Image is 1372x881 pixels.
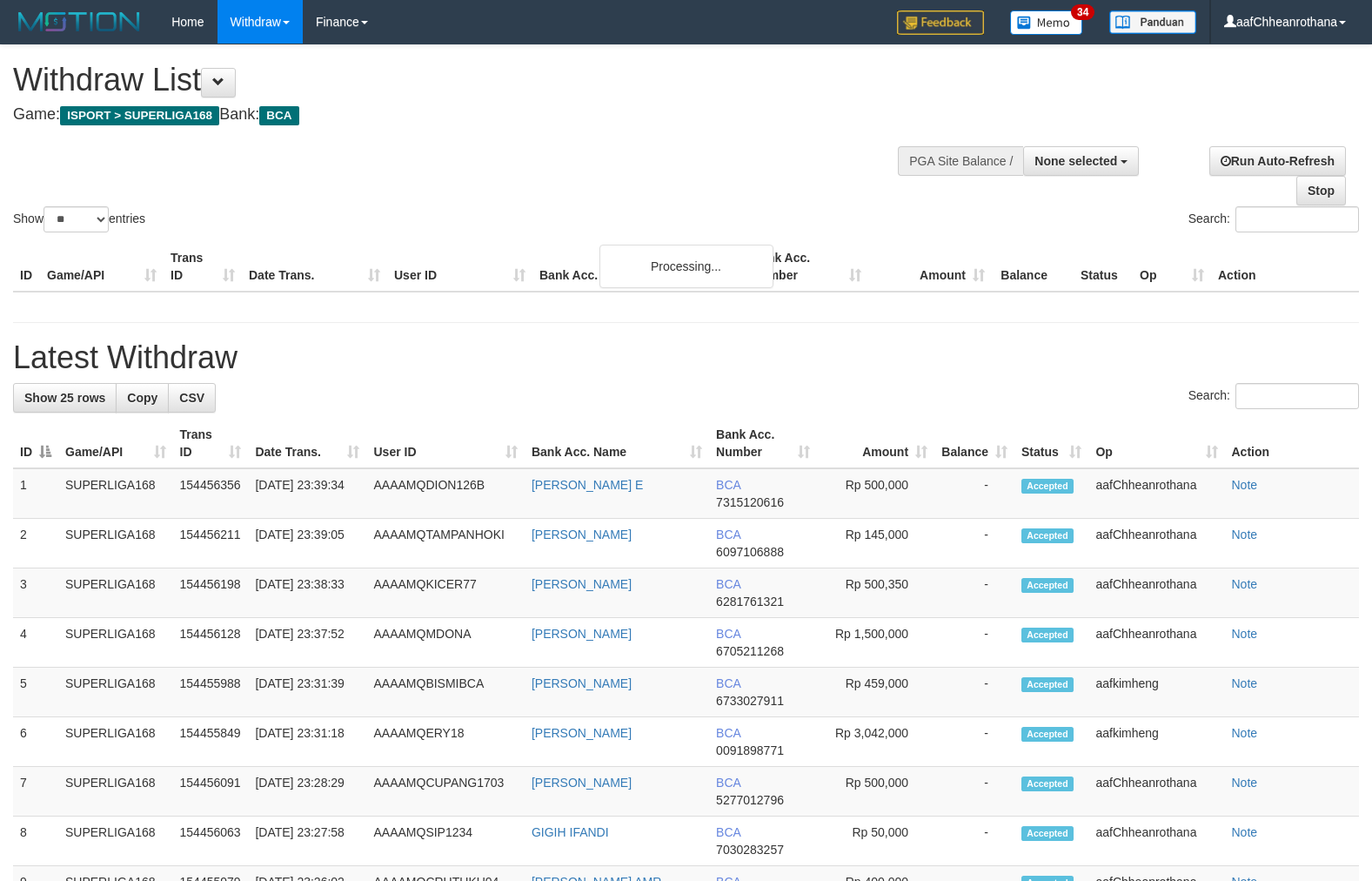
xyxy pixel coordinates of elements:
td: AAAAMQSIP1234 [366,817,524,866]
td: 5 [13,668,58,717]
td: aafkimheng [1088,668,1224,717]
td: SUPERLIGA168 [58,668,173,717]
a: Show 25 rows [13,383,117,413]
label: Show entries [13,206,145,232]
td: 3 [13,568,58,618]
td: aafChheanrothana [1088,568,1224,618]
span: Accepted [1021,628,1074,642]
span: BCA [716,676,740,690]
th: Amount [868,242,992,292]
th: Balance [992,242,1074,292]
span: Copy 5277012796 to clipboard [716,793,784,807]
a: Note [1232,676,1258,690]
td: AAAAMQCUPANG1703 [366,767,524,817]
td: 154456128 [173,618,249,668]
td: AAAAMQTAMPANHOKI [366,519,524,568]
td: 154456091 [173,767,249,817]
span: BCA [716,478,740,492]
td: AAAAMQKICER77 [366,568,524,618]
span: CSV [179,391,204,405]
input: Search: [1235,383,1359,409]
label: Search: [1188,206,1359,232]
td: aafChheanrothana [1088,519,1224,568]
td: - [934,568,1014,618]
span: Copy 6733027911 to clipboard [716,694,784,708]
td: [DATE] 23:31:18 [248,717,366,767]
a: Note [1232,478,1258,492]
th: Op [1133,242,1211,292]
td: 154455849 [173,717,249,767]
span: BCA [716,528,740,541]
td: SUPERLIGA168 [58,468,173,519]
a: [PERSON_NAME] [532,726,632,740]
span: 34 [1071,4,1094,20]
td: [DATE] 23:37:52 [248,618,366,668]
td: - [934,717,1014,767]
td: aafChheanrothana [1088,767,1224,817]
td: SUPERLIGA168 [58,817,173,866]
td: AAAAMQBISMIBCA [366,668,524,717]
a: [PERSON_NAME] E [532,478,643,492]
span: Copy 6097106888 to clipboard [716,545,784,559]
span: Show 25 rows [24,391,105,405]
select: Showentries [44,206,109,232]
th: Bank Acc. Number [745,242,868,292]
td: [DATE] 23:39:05 [248,519,366,568]
th: Bank Acc. Name [532,242,745,292]
td: 154456063 [173,817,249,866]
a: [PERSON_NAME] [532,627,632,641]
td: [DATE] 23:38:33 [248,568,366,618]
td: AAAAMQDION126B [366,468,524,519]
button: None selected [1023,146,1139,176]
span: Accepted [1021,528,1074,543]
a: Note [1232,825,1258,839]
td: Rp 3,042,000 [817,717,935,767]
th: ID [13,242,40,292]
span: Accepted [1021,578,1074,593]
span: BCA [259,106,298,125]
td: SUPERLIGA168 [58,519,173,568]
a: Copy [116,383,169,413]
th: Op: activate to sort column ascending [1088,419,1224,468]
a: Stop [1296,176,1346,205]
a: Note [1232,577,1258,591]
td: SUPERLIGA168 [58,568,173,618]
td: aafChheanrothana [1088,817,1224,866]
th: Action [1225,419,1360,468]
td: SUPERLIGA168 [58,618,173,668]
td: 2 [13,519,58,568]
td: Rp 50,000 [817,817,935,866]
td: - [934,767,1014,817]
span: Copy 7315120616 to clipboard [716,495,784,509]
th: User ID: activate to sort column ascending [366,419,524,468]
td: Rp 500,000 [817,468,935,519]
td: aafChheanrothana [1088,618,1224,668]
input: Search: [1235,206,1359,232]
th: Game/API: activate to sort column ascending [58,419,173,468]
th: Date Trans.: activate to sort column ascending [248,419,366,468]
td: AAAAMQMDONA [366,618,524,668]
h4: Game: Bank: [13,106,897,124]
a: Note [1232,627,1258,641]
th: Trans ID [164,242,242,292]
td: SUPERLIGA168 [58,717,173,767]
span: Copy 6705211268 to clipboard [716,644,784,658]
span: Accepted [1021,826,1074,841]
h1: Latest Withdraw [13,340,1359,375]
td: 7 [13,767,58,817]
img: MOTION_logo.png [13,9,145,35]
td: AAAAMQERY18 [366,717,524,767]
img: Button%20Memo.svg [1010,10,1083,35]
th: Bank Acc. Name: activate to sort column ascending [525,419,709,468]
td: SUPERLIGA168 [58,767,173,817]
div: PGA Site Balance / [898,146,1023,176]
a: GIGIH IFANDI [532,825,609,839]
th: Date Trans. [242,242,387,292]
span: BCA [716,726,740,740]
img: panduan.png [1109,10,1196,34]
th: Action [1211,242,1359,292]
td: Rp 500,350 [817,568,935,618]
span: Copy 7030283257 to clipboard [716,843,784,857]
td: 8 [13,817,58,866]
label: Search: [1188,383,1359,409]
